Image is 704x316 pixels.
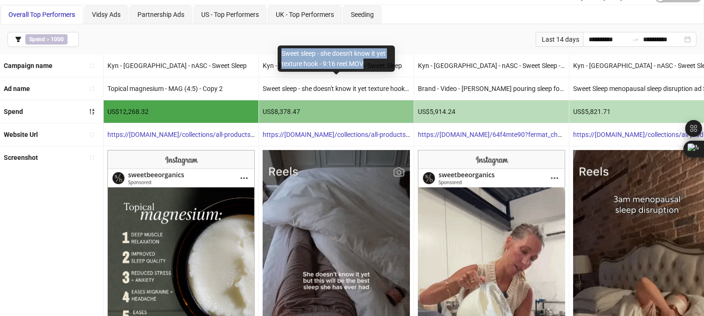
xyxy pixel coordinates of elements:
b: Ad name [4,85,30,92]
div: Brand - Video - [PERSON_NAME] pouring sleep focussed - Fermat - Copy [414,77,569,100]
b: Screenshot [4,154,38,161]
div: US$5,914.24 [414,100,569,123]
span: Overall Top Performers [8,11,75,18]
div: Kyn - [GEOGRAPHIC_DATA] - nASC - Sweet Sleep - Fermat [414,54,569,77]
div: Sweet sleep - she doesn't know it yet texture hook - 9:16 reel.MOV [278,45,395,72]
span: sort-ascending [89,85,95,92]
span: sort-ascending [89,154,95,161]
span: UK - Top Performers [276,11,334,18]
span: to [632,36,639,43]
b: Website Url [4,131,38,138]
div: US$8,378.47 [259,100,414,123]
span: Seeding [351,11,374,18]
span: US - Top Performers [201,11,259,18]
span: sort-ascending [89,131,95,138]
span: sort-descending [89,108,95,115]
button: Spend > 1000 [8,32,79,47]
b: Spend [4,108,23,115]
span: sort-ascending [89,62,95,69]
span: swap-right [632,36,639,43]
div: Sweet sleep - she doesn't know it yet texture hook - 9:16 reel.MOV [259,77,414,100]
div: US$12,268.32 [104,100,258,123]
div: Topical magnesium - MAG (4:5) - Copy 2 [104,77,258,100]
span: Partnership Ads [137,11,184,18]
div: Kyn - [GEOGRAPHIC_DATA] - nASC - Sweet Sleep [104,54,258,77]
span: Vidsy Ads [92,11,121,18]
span: filter [15,36,22,43]
b: Campaign name [4,62,53,69]
b: Spend [29,36,45,43]
b: 1000 [51,36,64,43]
span: > [25,34,68,45]
div: Last 14 days [536,32,583,47]
div: Kyn - [GEOGRAPHIC_DATA] - nASC - Sweet Sleep [259,54,414,77]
